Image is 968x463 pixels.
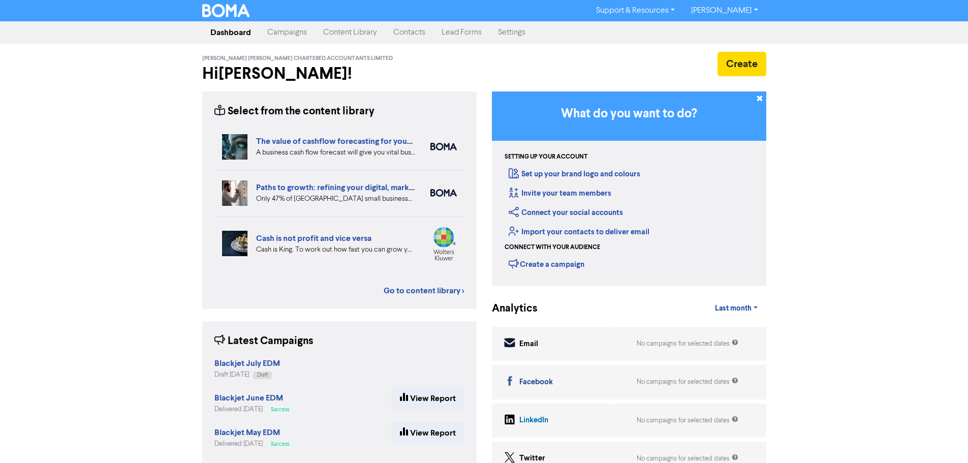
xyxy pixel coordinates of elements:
[214,405,293,414] div: Delivered [DATE]
[214,394,283,403] a: Blackjet June EDM
[214,393,283,403] strong: Blackjet June EDM
[256,244,415,255] div: Cash is King. To work out how fast you can grow your business, you need to look at your projected...
[492,301,525,317] div: Analytics
[637,416,738,425] div: No campaigns for selected dates
[256,194,415,204] div: Only 47% of New Zealand small businesses expect growth in 2025. We’ve highlighted four key ways y...
[505,243,600,252] div: Connect with your audience
[256,136,443,146] a: The value of cashflow forecasting for your business
[202,55,393,62] span: [PERSON_NAME] [PERSON_NAME] Chartered Accountants Limited
[430,227,457,261] img: wolterskluwer
[519,377,553,388] div: Facebook
[202,22,259,43] a: Dashboard
[384,285,464,297] a: Go to content library >
[202,4,250,17] img: BOMA Logo
[490,22,534,43] a: Settings
[271,407,289,412] span: Success
[202,64,477,83] h2: Hi [PERSON_NAME] !
[214,429,280,437] a: Blackjet May EDM
[917,414,968,463] iframe: Chat Widget
[505,152,587,162] div: Setting up your account
[683,3,766,19] a: [PERSON_NAME]
[256,182,496,193] a: Paths to growth: refining your digital, market and export strategies
[214,333,314,349] div: Latest Campaigns
[707,298,766,319] a: Last month
[214,370,280,380] div: Draft [DATE]
[257,373,268,378] span: Draft
[509,189,611,198] a: Invite your team members
[259,22,315,43] a: Campaigns
[315,22,385,43] a: Content Library
[588,3,683,19] a: Support & Resources
[214,360,280,368] a: Blackjet July EDM
[492,91,766,286] div: Getting Started in BOMA
[507,107,751,121] h3: What do you want to do?
[256,147,415,158] div: A business cash flow forecast will give you vital business intelligence to help you scenario-plan...
[256,233,371,243] a: Cash is not profit and vice versa
[715,304,752,313] span: Last month
[509,227,649,237] a: Import your contacts to deliver email
[509,208,623,218] a: Connect your social accounts
[391,422,464,444] a: View Report
[391,388,464,409] a: View Report
[214,358,280,368] strong: Blackjet July EDM
[385,22,433,43] a: Contacts
[509,169,640,179] a: Set up your brand logo and colours
[509,256,584,271] div: Create a campaign
[430,189,457,197] img: boma
[637,377,738,387] div: No campaigns for selected dates
[519,415,548,426] div: LinkedIn
[433,22,490,43] a: Lead Forms
[430,143,457,150] img: boma_accounting
[519,338,538,350] div: Email
[637,339,738,349] div: No campaigns for selected dates
[214,439,293,449] div: Delivered [DATE]
[717,52,766,76] button: Create
[271,442,289,447] span: Success
[214,104,374,119] div: Select from the content library
[214,427,280,438] strong: Blackjet May EDM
